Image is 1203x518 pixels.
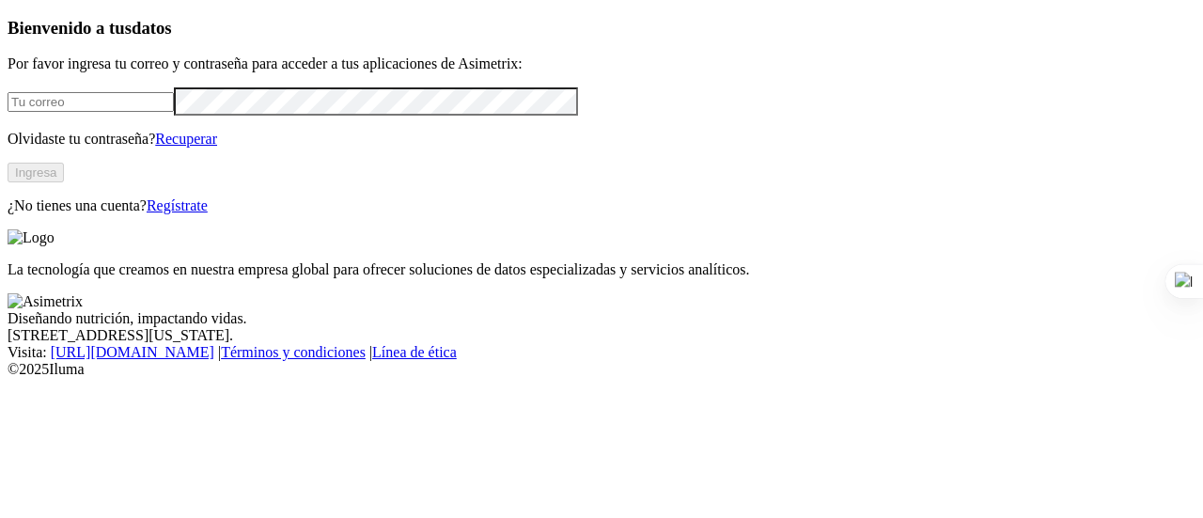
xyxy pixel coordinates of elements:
[8,55,1195,72] p: Por favor ingresa tu correo y contraseña para acceder a tus aplicaciones de Asimetrix:
[147,197,208,213] a: Regístrate
[8,163,64,182] button: Ingresa
[8,293,83,310] img: Asimetrix
[8,18,1195,39] h3: Bienvenido a tus
[8,131,1195,148] p: Olvidaste tu contraseña?
[155,131,217,147] a: Recuperar
[372,344,457,360] a: Línea de ética
[8,197,1195,214] p: ¿No tienes una cuenta?
[8,261,1195,278] p: La tecnología que creamos en nuestra empresa global para ofrecer soluciones de datos especializad...
[8,92,174,112] input: Tu correo
[8,327,1195,344] div: [STREET_ADDRESS][US_STATE].
[8,229,55,246] img: Logo
[132,18,172,38] span: datos
[8,361,1195,378] div: © 2025 Iluma
[8,310,1195,327] div: Diseñando nutrición, impactando vidas.
[221,344,366,360] a: Términos y condiciones
[8,344,1195,361] div: Visita : | |
[51,344,214,360] a: [URL][DOMAIN_NAME]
